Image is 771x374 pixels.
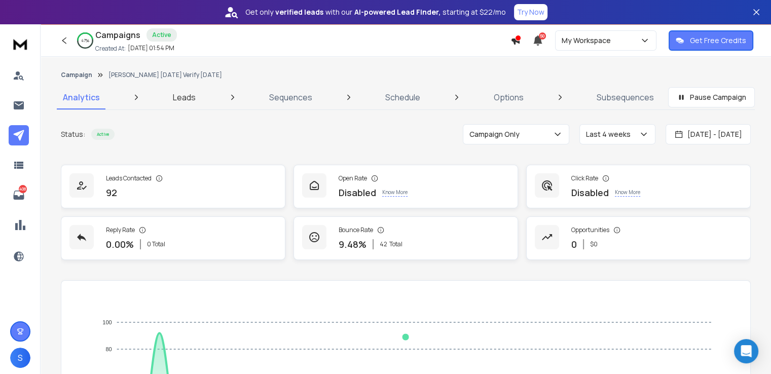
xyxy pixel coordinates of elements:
p: $ 0 [590,240,598,248]
a: Opportunities0$0 [526,216,751,260]
p: Try Now [517,7,544,17]
p: Know More [382,189,408,197]
tspan: 100 [103,319,112,325]
div: Open Intercom Messenger [734,339,758,363]
strong: verified leads [275,7,323,17]
p: Opportunities [571,226,609,234]
p: Schedule [385,91,420,103]
button: S [10,348,30,368]
span: Total [389,240,402,248]
a: Options [488,85,530,109]
button: [DATE] - [DATE] [666,124,751,144]
div: Active [91,129,115,140]
a: Analytics [57,85,106,109]
a: 408 [9,185,29,205]
p: Open Rate [339,174,367,182]
p: Analytics [63,91,100,103]
p: Leads [173,91,196,103]
p: Leads Contacted [106,174,152,182]
button: Campaign [61,71,92,79]
button: Pause Campaign [668,87,755,107]
p: Get Free Credits [690,35,746,46]
p: My Workspace [562,35,615,46]
a: Bounce Rate9.48%42Total [293,216,518,260]
a: Leads Contacted92 [61,165,285,208]
p: Reply Rate [106,226,135,234]
p: 0 [571,237,577,251]
button: Try Now [514,4,547,20]
p: 0.00 % [106,237,134,251]
p: Disabled [571,185,609,200]
p: Subsequences [597,91,654,103]
span: 50 [539,32,546,40]
p: 47 % [81,38,89,44]
a: Leads [167,85,202,109]
tspan: 80 [106,346,112,352]
a: Sequences [263,85,318,109]
a: Schedule [379,85,426,109]
p: Get only with our starting at $22/mo [245,7,506,17]
img: logo [10,34,30,53]
p: [DATE] 01:54 PM [128,44,174,52]
a: Subsequences [591,85,660,109]
p: Sequences [269,91,312,103]
p: Campaign Only [469,129,524,139]
p: Click Rate [571,174,598,182]
button: Get Free Credits [669,30,753,51]
p: 9.48 % [339,237,366,251]
p: Created At: [95,45,126,53]
p: Last 4 weeks [586,129,635,139]
p: Know More [615,189,640,197]
p: Status: [61,129,85,139]
a: Reply Rate0.00%0 Total [61,216,285,260]
p: 408 [19,185,27,193]
div: Active [146,28,177,42]
span: 42 [380,240,387,248]
p: Bounce Rate [339,226,373,234]
strong: AI-powered Lead Finder, [354,7,440,17]
p: 0 Total [147,240,165,248]
p: [PERSON_NAME] [DATE] Verify [DATE] [108,71,222,79]
p: 92 [106,185,117,200]
p: Disabled [339,185,376,200]
p: Options [494,91,524,103]
a: Click RateDisabledKnow More [526,165,751,208]
h1: Campaigns [95,29,140,41]
a: Open RateDisabledKnow More [293,165,518,208]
